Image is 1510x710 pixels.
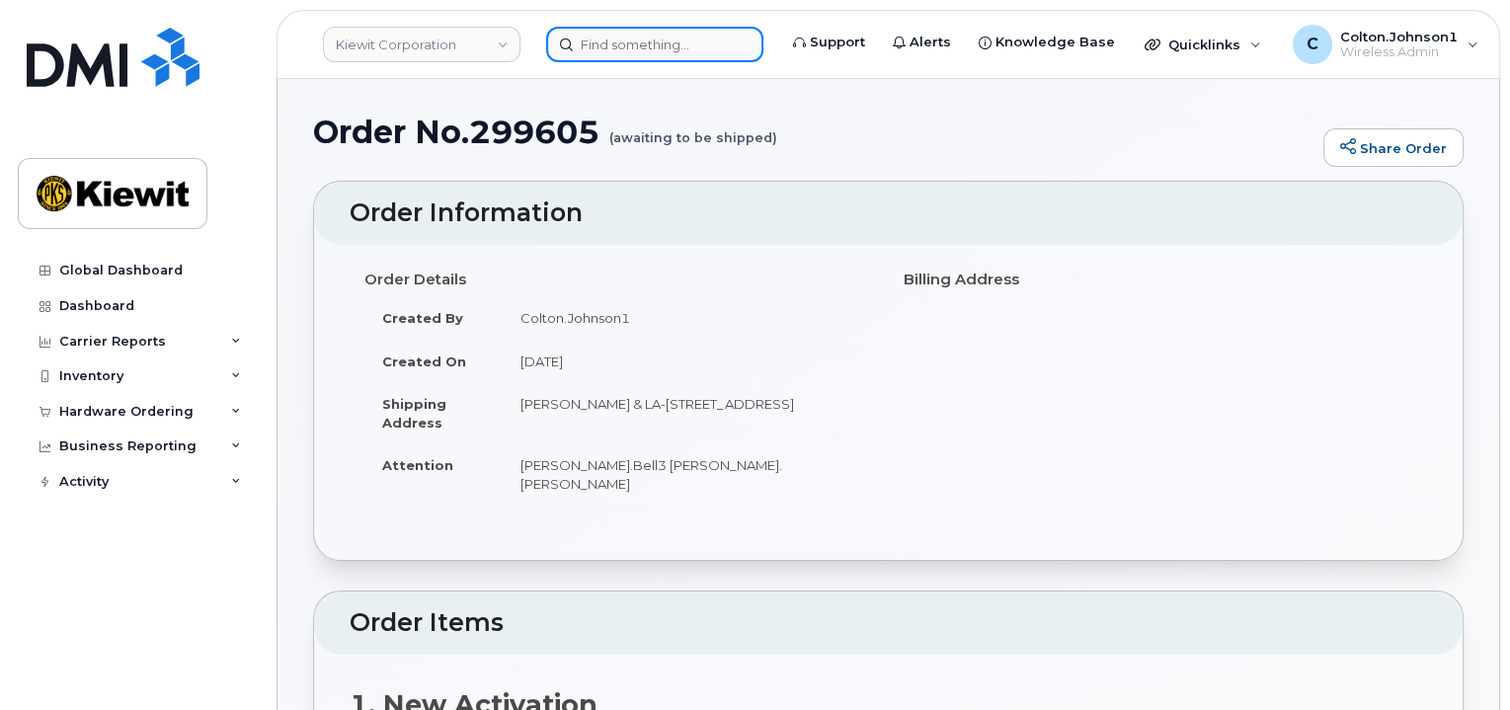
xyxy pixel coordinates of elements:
[609,115,777,145] small: (awaiting to be shipped)
[313,115,1313,149] h1: Order No.299605
[503,296,874,340] td: Colton.Johnson1
[350,609,1427,637] h2: Order Items
[1424,624,1495,695] iframe: Messenger Launcher
[382,354,466,369] strong: Created On
[350,199,1427,227] h2: Order Information
[1323,128,1464,168] a: Share Order
[382,396,446,431] strong: Shipping Address
[904,272,1413,288] h4: Billing Address
[382,457,453,473] strong: Attention
[364,272,874,288] h4: Order Details
[503,443,874,505] td: [PERSON_NAME].Bell3 [PERSON_NAME].[PERSON_NAME]
[503,340,874,383] td: [DATE]
[382,310,463,326] strong: Created By
[503,382,874,443] td: [PERSON_NAME] & LA-[STREET_ADDRESS]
